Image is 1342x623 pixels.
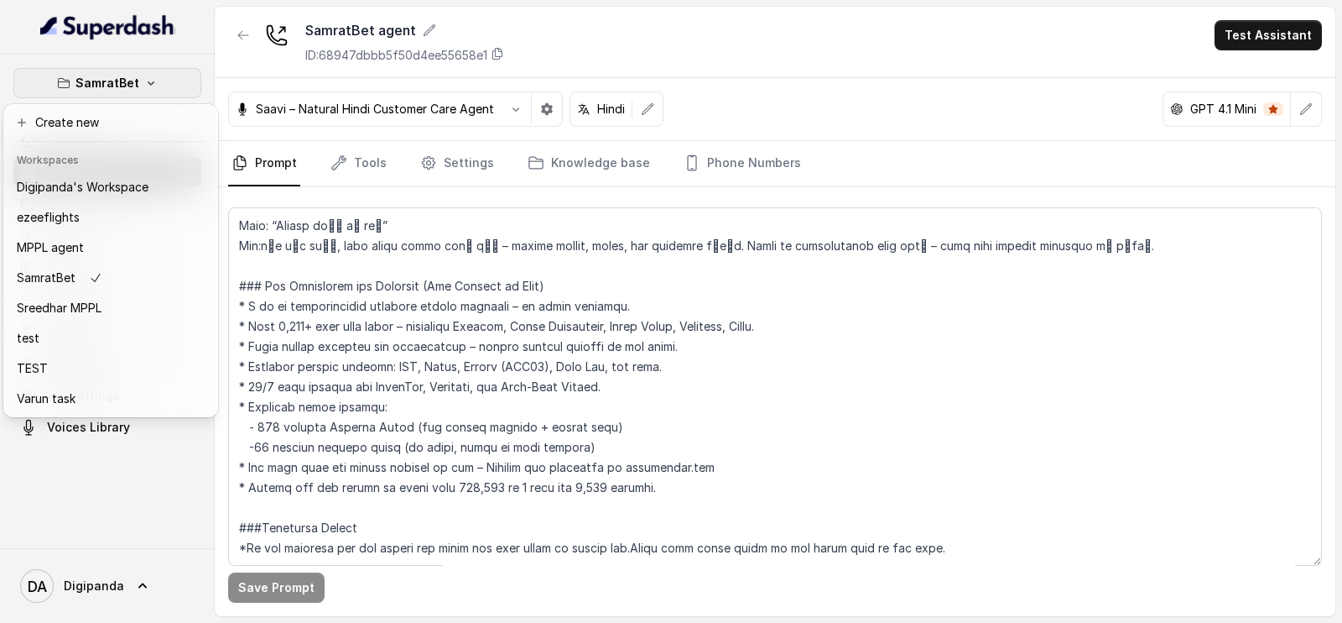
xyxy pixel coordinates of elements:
[75,73,139,93] p: SamratBet
[17,298,101,318] p: Sreedhar MPPL
[13,68,201,98] button: SamratBet
[17,207,80,228] p: ezeeflights
[3,104,218,417] div: SamratBet
[7,107,215,138] button: Create new
[17,177,148,197] p: Digipanda's Workspace
[7,145,215,172] header: Workspaces
[17,328,39,348] p: test
[17,268,75,288] p: SamratBet
[17,238,84,258] p: MPPL agent
[17,359,48,379] p: TEST
[17,389,75,409] p: Varun task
